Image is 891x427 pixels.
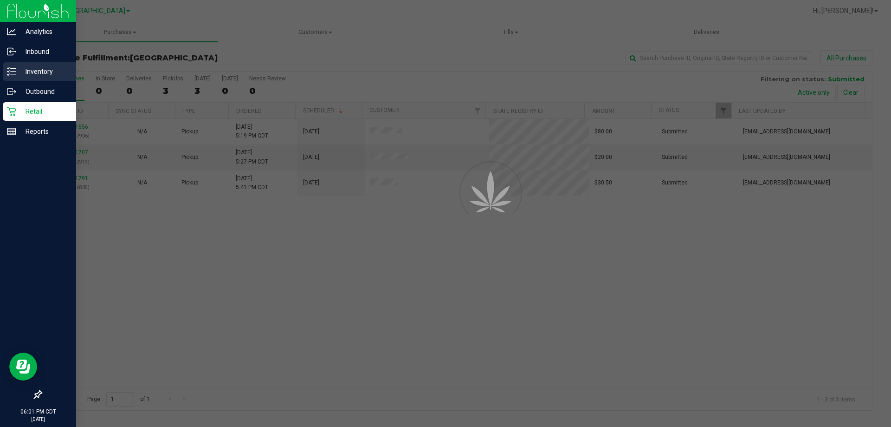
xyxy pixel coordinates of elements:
[16,46,72,57] p: Inbound
[16,106,72,117] p: Retail
[4,416,72,423] p: [DATE]
[4,407,72,416] p: 06:01 PM CDT
[7,67,16,76] inline-svg: Inventory
[7,27,16,36] inline-svg: Analytics
[9,353,37,381] iframe: Resource center
[16,66,72,77] p: Inventory
[7,127,16,136] inline-svg: Reports
[7,47,16,56] inline-svg: Inbound
[7,107,16,116] inline-svg: Retail
[16,126,72,137] p: Reports
[7,87,16,96] inline-svg: Outbound
[16,26,72,37] p: Analytics
[16,86,72,97] p: Outbound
